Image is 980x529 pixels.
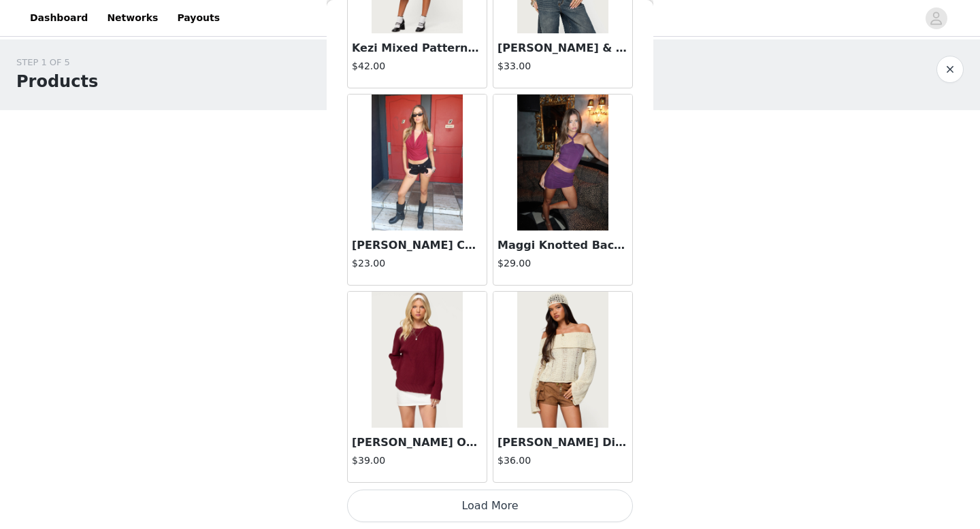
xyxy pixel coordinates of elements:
[22,3,96,33] a: Dashboard
[352,454,483,468] h4: $39.00
[352,434,483,451] h3: [PERSON_NAME] Oversized Knit Raglan Sweater
[497,59,628,73] h4: $33.00
[497,454,628,468] h4: $36.00
[372,95,462,231] img: Irina Stud Cowl Neck Halter Top
[352,256,483,271] h4: $23.00
[372,292,462,428] img: Lavonne Oversized Knit Raglan Sweater
[517,95,608,231] img: Maggi Knotted Backless Mesh Top
[497,256,628,271] h4: $29.00
[169,3,228,33] a: Payouts
[497,237,628,254] h3: Maggi Knotted Backless Mesh Top
[352,59,483,73] h4: $42.00
[16,69,98,94] h1: Products
[352,237,483,254] h3: [PERSON_NAME] Cowl Neck Halter Top
[16,56,98,69] div: STEP 1 OF 5
[497,40,628,56] h3: [PERSON_NAME] & Grommet Halter Top
[930,7,943,29] div: avatar
[347,490,633,522] button: Load More
[497,434,628,451] h3: [PERSON_NAME] Distressed Fold Over Knit Top
[352,40,483,56] h3: Kezi Mixed Pattern Tailored Mini Skirt
[517,292,608,428] img: Renna Distressed Fold Over Knit Top
[99,3,166,33] a: Networks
